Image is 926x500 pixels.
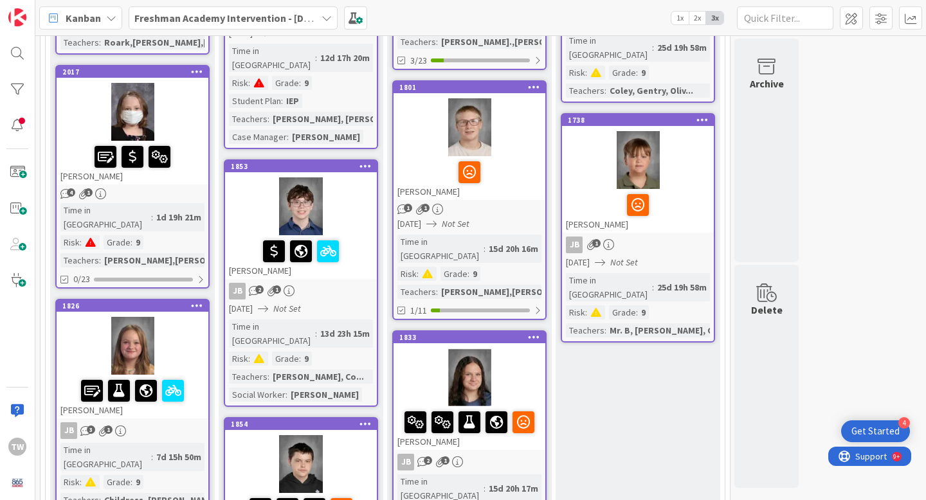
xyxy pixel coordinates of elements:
div: Get Started [851,425,900,438]
span: : [636,66,638,80]
div: Teachers [60,35,99,49]
div: Risk [60,235,80,249]
div: 1d 19h 21m [153,210,204,224]
div: Time in [GEOGRAPHIC_DATA] [60,443,151,471]
span: : [151,450,153,464]
span: 3/23 [410,54,427,67]
div: [PERSON_NAME],[PERSON_NAME],[PERSON_NAME],T... [438,285,668,299]
div: Teachers [60,253,99,267]
a: 1801[PERSON_NAME][DATE]Not SetTime in [GEOGRAPHIC_DATA]:15d 20h 16mRisk:Grade:9Teachers:[PERSON_N... [392,80,547,320]
span: 1 [404,204,412,212]
span: : [585,305,587,319]
i: Not Set [273,27,301,39]
div: Risk [397,267,417,281]
span: 1 [273,285,281,294]
div: 1853[PERSON_NAME] [225,161,377,279]
div: JB [562,237,714,253]
div: 1853 [231,162,377,171]
div: Time in [GEOGRAPHIC_DATA] [60,203,151,231]
span: : [636,305,638,319]
div: 25d 19h 58m [654,40,710,55]
div: Time in [GEOGRAPHIC_DATA] [229,44,315,72]
div: 9 [132,475,143,489]
div: [PERSON_NAME] [562,189,714,233]
span: 3 [87,425,95,434]
div: 15d 20h 16m [486,242,541,256]
div: Teachers [566,84,604,98]
span: : [248,76,250,90]
div: Social Worker [229,388,286,402]
div: Roark,[PERSON_NAME],[PERSON_NAME]... [101,35,282,49]
div: [PERSON_NAME] [225,235,377,279]
div: [PERSON_NAME] [57,375,208,418]
span: : [484,481,486,496]
div: Open Get Started checklist, remaining modules: 4 [841,420,910,442]
div: 1854 [225,418,377,430]
div: Risk [229,76,248,90]
span: 1x [671,12,689,24]
div: 1833 [394,332,545,343]
span: : [436,285,438,299]
div: [PERSON_NAME] [289,130,363,144]
div: JB [229,283,246,299]
div: 7d 15h 50m [153,450,204,464]
div: 9 [301,76,312,90]
div: 9 [638,66,649,80]
span: : [417,267,419,281]
div: 9 [638,305,649,319]
div: 1853 [225,161,377,172]
div: 1826[PERSON_NAME] [57,300,208,418]
span: 2x [689,12,706,24]
span: : [286,388,287,402]
i: Not Set [273,303,301,314]
a: 2017[PERSON_NAME]Time in [GEOGRAPHIC_DATA]:1d 19h 21mRisk:Grade:9Teachers:[PERSON_NAME],[PERSON_N... [55,65,210,289]
a: 1853[PERSON_NAME]JB[DATE]Not SetTime in [GEOGRAPHIC_DATA]:13d 23h 15mRisk:Grade:9Teachers:[PERSON... [224,159,378,407]
span: 1 [84,188,93,197]
span: [DATE] [397,217,421,231]
span: : [268,370,269,384]
span: : [268,112,269,126]
div: 1801 [394,82,545,93]
span: 1 [441,456,449,465]
div: JB [60,422,77,439]
span: : [80,475,82,489]
span: : [484,242,486,256]
div: Coley, Gentry, Oliv... [606,84,696,98]
div: Time in [GEOGRAPHIC_DATA] [229,319,315,348]
div: Student Plan [229,94,281,108]
div: 1738[PERSON_NAME] [562,114,714,233]
div: [PERSON_NAME].,[PERSON_NAME]... [438,35,594,49]
div: [PERSON_NAME], Co... [269,370,367,384]
div: 2017 [57,66,208,78]
div: Time in [GEOGRAPHIC_DATA] [566,33,652,62]
a: 1738[PERSON_NAME]JB[DATE]Not SetTime in [GEOGRAPHIC_DATA]:25d 19h 58mRisk:Grade:9Teachers:Mr. B, ... [561,113,715,343]
div: Teachers [566,323,604,337]
div: Risk [566,66,585,80]
div: 12d 17h 20m [317,51,373,65]
span: : [131,235,132,249]
div: Grade [609,305,636,319]
div: [PERSON_NAME] [394,156,545,200]
div: Teachers [397,285,436,299]
div: 25d 19h 58m [654,280,710,294]
div: Risk [60,475,80,489]
div: Grade [272,76,299,90]
div: Time in [GEOGRAPHIC_DATA] [566,273,652,301]
div: JB [397,454,414,470]
div: 1826 [62,301,208,310]
div: JB [394,454,545,470]
i: Not Set [610,256,638,268]
div: Risk [566,305,585,319]
div: 1801 [399,83,545,92]
span: [DATE] [229,302,253,316]
div: 4 [898,417,910,429]
span: 0/23 [73,272,90,286]
span: Kanban [66,10,101,26]
div: 9 [301,352,312,366]
div: Grade [609,66,636,80]
span: : [604,323,606,337]
div: 9 [469,267,480,281]
span: 1 [104,425,113,434]
span: Support [27,2,59,17]
span: 4 [67,188,75,197]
